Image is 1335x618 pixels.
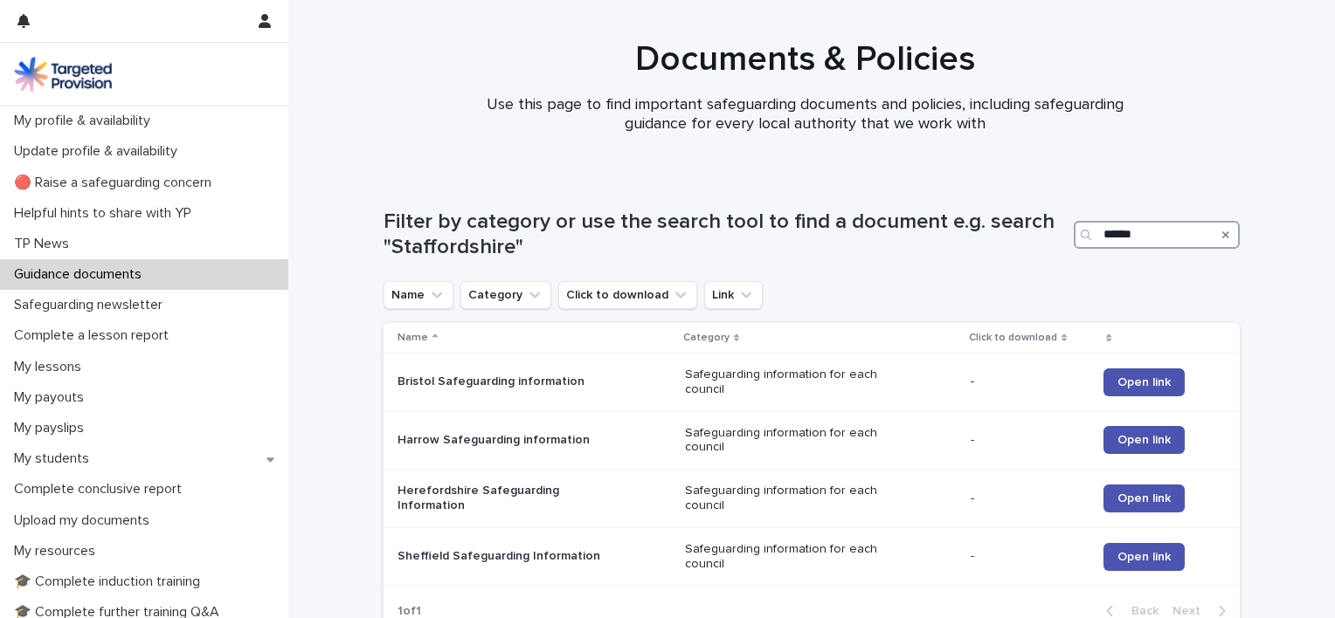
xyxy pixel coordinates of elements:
p: My lessons [7,359,95,375]
a: Open link [1103,543,1185,571]
span: Open link [1117,376,1171,388]
p: My students [7,450,103,467]
p: Harrow Safeguarding information [398,433,616,448]
p: Category [683,328,730,347]
span: Open link [1117,434,1171,446]
p: Helpful hints to share with YP [7,205,205,222]
a: Open link [1103,426,1185,454]
p: 🔴 Raise a safeguarding concern [7,175,225,191]
p: Guidance documents [7,266,156,283]
p: - [971,549,1090,564]
h1: Filter by category or use the search tool to find a document e.g. search "Staffordshire" [384,209,1067,260]
p: My resources [7,543,109,560]
p: Safeguarding information for each council [685,484,903,513]
p: Bristol Safeguarding information [398,374,616,389]
button: Category [460,281,551,309]
a: Open link [1103,368,1185,396]
span: Open link [1117,551,1171,563]
p: Safeguarding information for each council [685,542,903,572]
button: Link [704,281,763,309]
p: Safeguarding information for each council [685,426,903,456]
p: Click to download [969,328,1057,347]
p: Herefordshire Safeguarding Information [398,484,616,513]
tr: Sheffield Safeguarding InformationSafeguarding information for each council-Open link [384,527,1240,586]
span: Back [1121,605,1159,617]
p: My payouts [7,389,98,406]
tr: Bristol Safeguarding informationSafeguarding information for each council-Open link [384,353,1240,411]
tr: Harrow Safeguarding informationSafeguarding information for each council-Open link [384,411,1240,470]
p: - [971,433,1090,448]
p: Safeguarding newsletter [7,297,176,313]
input: Search [1074,221,1240,249]
p: Sheffield Safeguarding Information [398,549,616,564]
p: Complete a lesson report [7,327,183,344]
p: - [971,491,1090,506]
p: Update profile & availability [7,143,191,160]
p: Complete conclusive report [7,481,196,498]
p: 🎓 Complete induction training [7,573,214,590]
p: Upload my documents [7,512,163,529]
p: Name [398,328,428,347]
button: Click to download [558,281,697,309]
p: My profile & availability [7,113,164,129]
h1: Documents & Policies [377,38,1233,80]
p: Use this page to find important safeguarding documents and policies, including safeguarding guida... [455,96,1154,134]
p: Safeguarding information for each council [685,367,903,397]
button: Name [384,281,453,309]
img: M5nRWzHhSzIhMunXDL62 [14,57,112,92]
span: Next [1172,605,1211,617]
a: Open link [1103,484,1185,512]
p: - [971,374,1090,389]
tr: Herefordshire Safeguarding InformationSafeguarding information for each council-Open link [384,470,1240,528]
span: Open link [1117,492,1171,505]
p: My payslips [7,420,98,436]
p: TP News [7,236,83,252]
